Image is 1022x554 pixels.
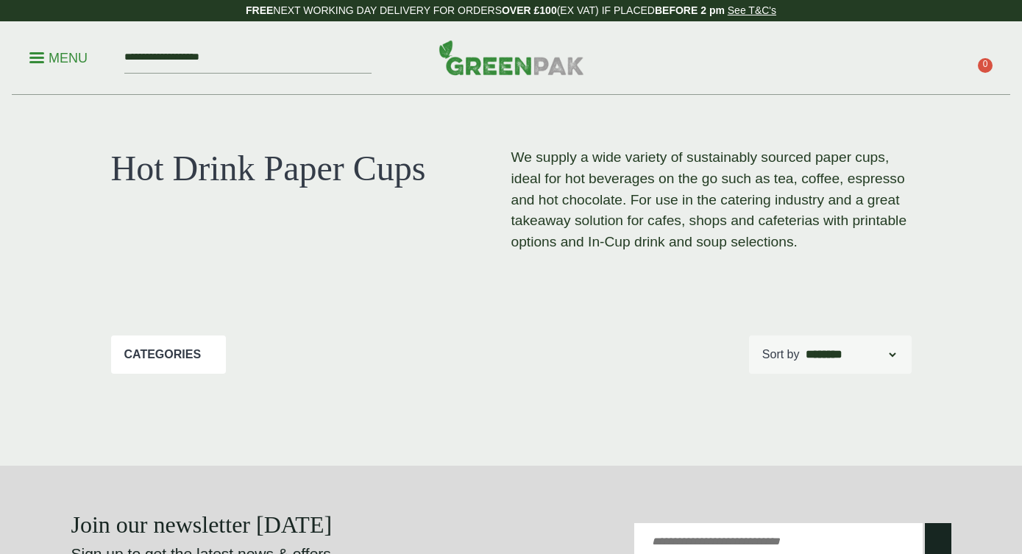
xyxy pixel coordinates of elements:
strong: FREE [246,4,273,16]
span: 0 [978,58,993,73]
strong: OVER £100 [502,4,557,16]
p: We supply a wide variety of sustainably sourced paper cups, ideal for hot beverages on the go suc... [511,147,912,253]
a: See T&C's [728,4,776,16]
a: Menu [29,49,88,64]
h1: Hot Drink Paper Cups [111,147,511,190]
img: GreenPak Supplies [439,40,584,75]
p: Sort by [762,346,800,363]
p: Menu [29,49,88,67]
strong: Join our newsletter [DATE] [71,511,333,538]
select: Shop order [803,346,898,363]
strong: BEFORE 2 pm [655,4,725,16]
p: Categories [124,346,202,363]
